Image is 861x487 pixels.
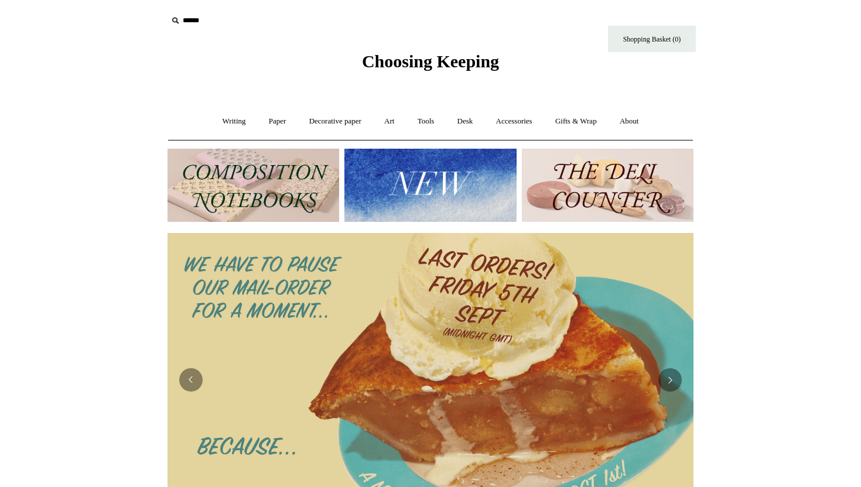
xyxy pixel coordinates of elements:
[609,106,650,137] a: About
[658,368,682,392] button: Next
[168,149,339,222] img: 202302 Composition ledgers.jpg__PID:69722ee6-fa44-49dd-a067-31375e5d54ec
[407,106,445,137] a: Tools
[299,106,372,137] a: Decorative paper
[362,61,499,69] a: Choosing Keeping
[344,149,516,222] img: New.jpg__PID:f73bdf93-380a-4a35-bcfe-7823039498e1
[522,149,693,222] img: The Deli Counter
[212,106,257,137] a: Writing
[258,106,297,137] a: Paper
[362,52,499,71] span: Choosing Keeping
[545,106,607,137] a: Gifts & Wrap
[374,106,405,137] a: Art
[486,106,543,137] a: Accessories
[179,368,203,392] button: Previous
[608,26,696,52] a: Shopping Basket (0)
[447,106,484,137] a: Desk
